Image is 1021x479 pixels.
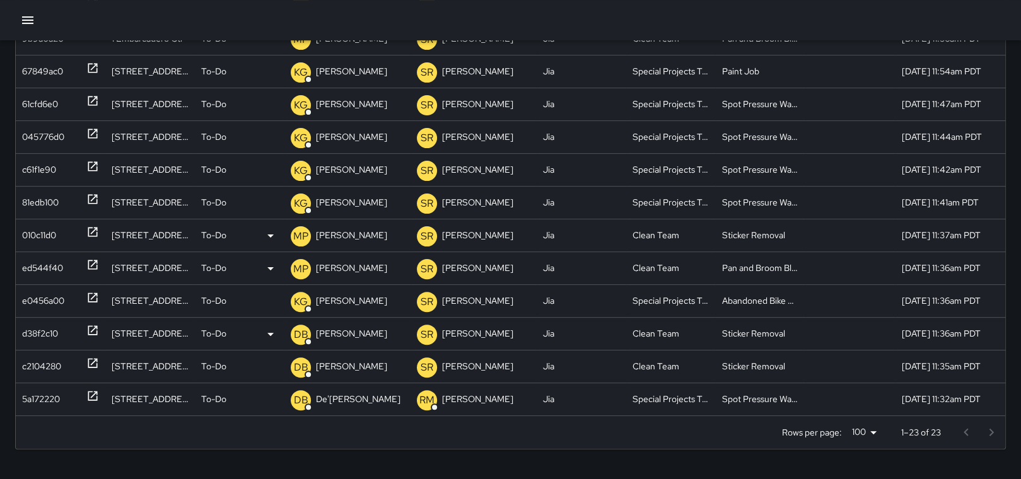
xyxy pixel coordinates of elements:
p: KG [294,65,308,80]
p: SR [421,294,433,309]
p: KG [294,98,308,113]
div: Special Projects Team [626,153,716,186]
div: 598 Market Street [105,317,195,350]
div: 8 Steuart Street [105,55,195,88]
div: Spot Pressure Washing [716,383,805,415]
div: Jia [537,120,626,153]
div: 100 [847,423,881,441]
p: To-Do [201,154,226,186]
p: DB [294,393,308,408]
p: [PERSON_NAME] [316,350,387,383]
p: [PERSON_NAME] [442,383,513,415]
div: 71 Stevenson Street [105,153,195,186]
div: Jia [537,350,626,383]
p: [PERSON_NAME] [316,121,387,153]
div: Special Projects Team [626,120,716,153]
div: 5a172220 [22,383,60,415]
div: 010c11d0 [22,219,56,251]
p: 1–23 of 23 [901,426,941,439]
div: 10/3/2025, 11:41am PDT [895,186,1005,219]
div: 598 Market Street [105,284,195,317]
p: [PERSON_NAME] [316,219,387,251]
div: 10/3/2025, 11:47am PDT [895,88,1005,120]
p: [PERSON_NAME] [442,318,513,350]
p: To-Do [201,187,226,219]
div: 10/3/2025, 11:36am PDT [895,284,1005,317]
p: To-Do [201,55,226,88]
div: Jia [537,186,626,219]
p: To-Do [201,88,226,120]
p: To-Do [201,383,226,415]
p: [PERSON_NAME] [316,285,387,317]
div: Spot Pressure Washing [716,120,805,153]
div: d38f2c10 [22,318,58,350]
p: [PERSON_NAME] [442,88,513,120]
p: SR [421,327,433,342]
div: Jia [537,284,626,317]
p: [PERSON_NAME] [442,350,513,383]
div: 10/3/2025, 11:37am PDT [895,219,1005,251]
p: Rows per page: [782,426,842,439]
p: MP [293,229,308,244]
div: 598 Market Street [105,350,195,383]
p: [PERSON_NAME] [442,55,513,88]
div: ed544f40 [22,252,63,284]
p: [PERSON_NAME] [442,154,513,186]
p: MP [293,262,308,277]
div: Clean Team [626,251,716,284]
p: KG [294,294,308,309]
div: Sticker Removal [716,317,805,350]
p: [PERSON_NAME] [316,187,387,219]
p: DB [294,360,308,375]
div: 598 Market Street [105,251,195,284]
div: Jia [537,88,626,120]
div: 10/3/2025, 11:36am PDT [895,251,1005,284]
p: SR [421,163,433,178]
div: Special Projects Team [626,55,716,88]
div: Clean Team [626,350,716,383]
div: Jia [537,219,626,251]
div: Pan and Broom Block Faces [716,251,805,284]
p: To-Do [201,318,226,350]
div: 10/3/2025, 11:54am PDT [895,55,1005,88]
div: Spot Pressure Washing [716,88,805,120]
div: Jia [537,153,626,186]
p: SR [421,196,433,211]
div: 67849ac0 [22,55,63,88]
p: [PERSON_NAME] [316,252,387,284]
div: 10/3/2025, 11:42am PDT [895,153,1005,186]
div: Special Projects Team [626,186,716,219]
div: Paint Job [716,55,805,88]
p: KG [294,163,308,178]
p: To-Do [201,219,226,251]
div: 475 Market Street [105,120,195,153]
div: 55 Stevenson Street [105,186,195,219]
p: To-Do [201,252,226,284]
p: De'[PERSON_NAME] [316,383,400,415]
div: Special Projects Team [626,88,716,120]
div: 10/3/2025, 11:32am PDT [895,383,1005,415]
p: [PERSON_NAME] [316,154,387,186]
div: Spot Pressure Washing [716,186,805,219]
div: Jia [537,317,626,350]
div: 388 Market Street [105,88,195,120]
div: 10/3/2025, 11:36am PDT [895,317,1005,350]
p: SR [421,229,433,244]
div: e0456a00 [22,285,64,317]
p: [PERSON_NAME] [442,219,513,251]
div: Sticker Removal [716,219,805,251]
div: Clean Team [626,219,716,251]
div: Clean Team [626,317,716,350]
div: Abandoned Bike Lock [716,284,805,317]
div: Special Projects Team [626,284,716,317]
p: KG [294,196,308,211]
p: SR [421,98,433,113]
p: To-Do [201,121,226,153]
div: c2104280 [22,350,61,383]
p: To-Do [201,285,226,317]
div: Jia [537,251,626,284]
p: SR [421,360,433,375]
p: [PERSON_NAME] [316,55,387,88]
p: KG [294,130,308,146]
p: SR [421,262,433,277]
